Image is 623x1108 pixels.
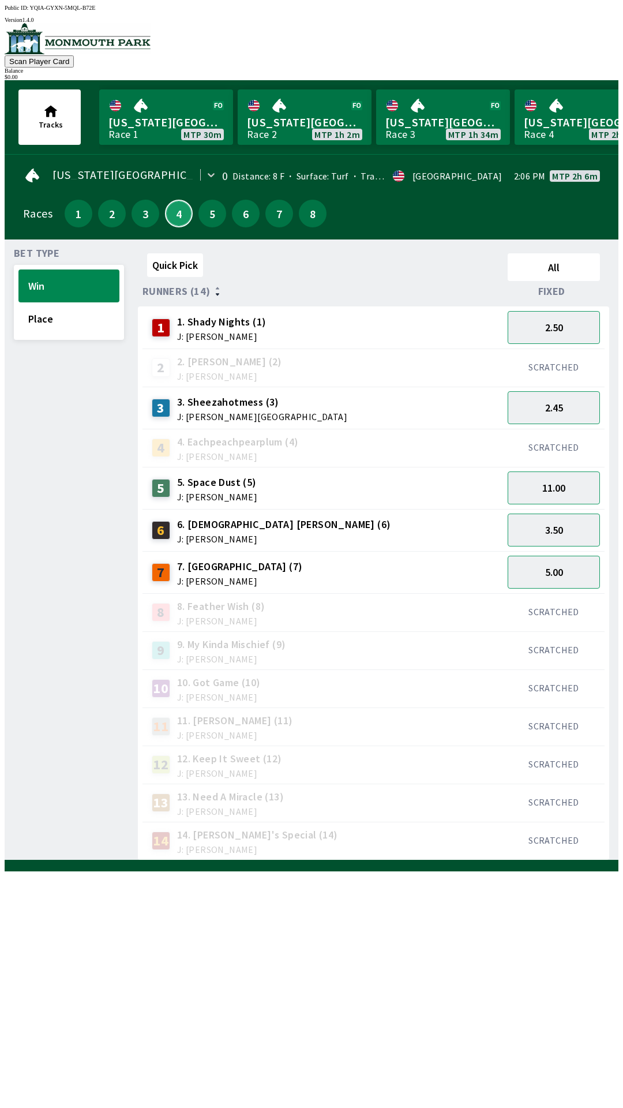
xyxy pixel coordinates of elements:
div: SCRATCHED [508,796,600,808]
button: 3.50 [508,514,600,546]
div: 10 [152,679,170,698]
span: Place [28,312,110,325]
span: J: [PERSON_NAME] [177,845,338,854]
span: Quick Pick [152,259,198,272]
span: 8 [302,209,324,218]
div: Public ID: [5,5,618,11]
span: J: [PERSON_NAME] [177,731,293,740]
a: [US_STATE][GEOGRAPHIC_DATA]Race 1MTP 30m [99,89,233,145]
span: MTP 2h 6m [552,171,598,181]
div: SCRATCHED [508,606,600,617]
span: 6. [DEMOGRAPHIC_DATA] [PERSON_NAME] (6) [177,517,391,532]
div: 11 [152,717,170,736]
span: All [513,261,595,274]
span: Tracks [39,119,63,130]
span: J: [PERSON_NAME] [177,769,282,778]
span: MTP 1h 2m [314,130,360,139]
span: 5.00 [545,566,563,579]
a: [US_STATE][GEOGRAPHIC_DATA]Race 2MTP 1h 2m [238,89,371,145]
span: 7. [GEOGRAPHIC_DATA] (7) [177,559,303,574]
span: Win [28,279,110,293]
div: 3 [152,399,170,417]
button: 3 [132,200,159,227]
div: 2 [152,358,170,377]
span: 2.50 [545,321,563,334]
div: 14 [152,832,170,850]
button: Scan Player Card [5,55,74,68]
button: 2 [98,200,126,227]
span: 2 [101,209,123,218]
span: J: [PERSON_NAME] [177,452,299,461]
span: J: [PERSON_NAME] [177,616,265,626]
img: venue logo [5,23,151,54]
div: $ 0.00 [5,74,618,80]
div: 7 [152,563,170,582]
span: 3. Sheezahotmess (3) [177,395,347,410]
div: Runners (14) [142,286,503,297]
button: 5.00 [508,556,600,589]
span: Runners (14) [142,287,211,296]
span: 3 [134,209,156,218]
span: Track Condition: Soft [349,170,449,182]
div: 6 [152,521,170,540]
span: J: [PERSON_NAME] [177,534,391,544]
div: 0 [222,171,228,181]
span: YQIA-GYXN-5MQL-B72E [30,5,96,11]
button: 5 [198,200,226,227]
span: 4. Eachpeachpearplum (4) [177,435,299,450]
div: 1 [152,319,170,337]
div: Race 1 [108,130,138,139]
span: Fixed [538,287,565,296]
button: Win [18,269,119,302]
span: 12. Keep It Sweet (12) [177,751,282,766]
button: All [508,253,600,281]
span: 9. My Kinda Mischief (9) [177,637,286,652]
div: SCRATCHED [508,441,600,453]
div: SCRATCHED [508,644,600,656]
button: 7 [265,200,293,227]
span: 13. Need A Miracle (13) [177,789,284,804]
button: 2.45 [508,391,600,424]
div: 12 [152,755,170,774]
span: J: [PERSON_NAME] [177,332,267,341]
button: 6 [232,200,260,227]
span: 10. Got Game (10) [177,675,261,690]
span: 11. [PERSON_NAME] (11) [177,713,293,728]
span: 2:06 PM [514,171,546,181]
span: 5 [201,209,223,218]
span: 3.50 [545,523,563,537]
button: Place [18,302,119,335]
button: 11.00 [508,471,600,504]
span: 6 [235,209,257,218]
span: 14. [PERSON_NAME]'s Special (14) [177,828,338,843]
span: [US_STATE][GEOGRAPHIC_DATA] [108,115,224,130]
span: Surface: Turf [284,170,349,182]
div: SCRATCHED [508,682,600,694]
button: 2.50 [508,311,600,344]
button: 1 [65,200,92,227]
div: Race 4 [524,130,554,139]
span: 8. Feather Wish (8) [177,599,265,614]
div: 4 [152,439,170,457]
span: 1. Shady Nights (1) [177,315,267,330]
span: MTP 1h 34m [448,130,498,139]
span: Bet Type [14,249,59,258]
span: [US_STATE][GEOGRAPHIC_DATA] [247,115,362,130]
div: SCRATCHED [508,720,600,732]
a: [US_STATE][GEOGRAPHIC_DATA]Race 3MTP 1h 34m [376,89,510,145]
div: 8 [152,603,170,622]
span: 11.00 [542,481,565,495]
span: J: [PERSON_NAME] [177,807,284,816]
div: [GEOGRAPHIC_DATA] [412,171,502,181]
span: 7 [268,209,290,218]
span: [US_STATE][GEOGRAPHIC_DATA] [385,115,501,130]
div: 13 [152,793,170,812]
button: Quick Pick [147,253,203,277]
span: [US_STATE][GEOGRAPHIC_DATA] [52,170,225,179]
button: 4 [165,200,193,227]
div: 9 [152,641,170,660]
span: MTP 30m [183,130,222,139]
div: Race 3 [385,130,415,139]
div: Fixed [503,286,605,297]
span: J: [PERSON_NAME] [177,372,282,381]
